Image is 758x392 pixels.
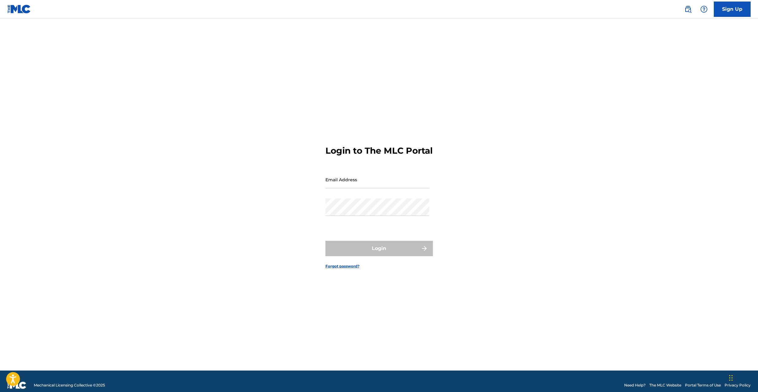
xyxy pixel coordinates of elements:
[698,3,710,15] div: Help
[700,6,708,13] img: help
[685,382,721,388] a: Portal Terms of Use
[34,382,105,388] span: Mechanical Licensing Collective © 2025
[682,3,694,15] a: Public Search
[684,6,692,13] img: search
[714,2,751,17] a: Sign Up
[649,382,681,388] a: The MLC Website
[725,382,751,388] a: Privacy Policy
[325,145,433,156] h3: Login to The MLC Portal
[624,382,646,388] a: Need Help?
[7,382,26,389] img: logo
[325,263,360,269] a: Forgot password?
[729,369,733,387] div: Drag
[7,5,31,13] img: MLC Logo
[727,363,758,392] iframe: Chat Widget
